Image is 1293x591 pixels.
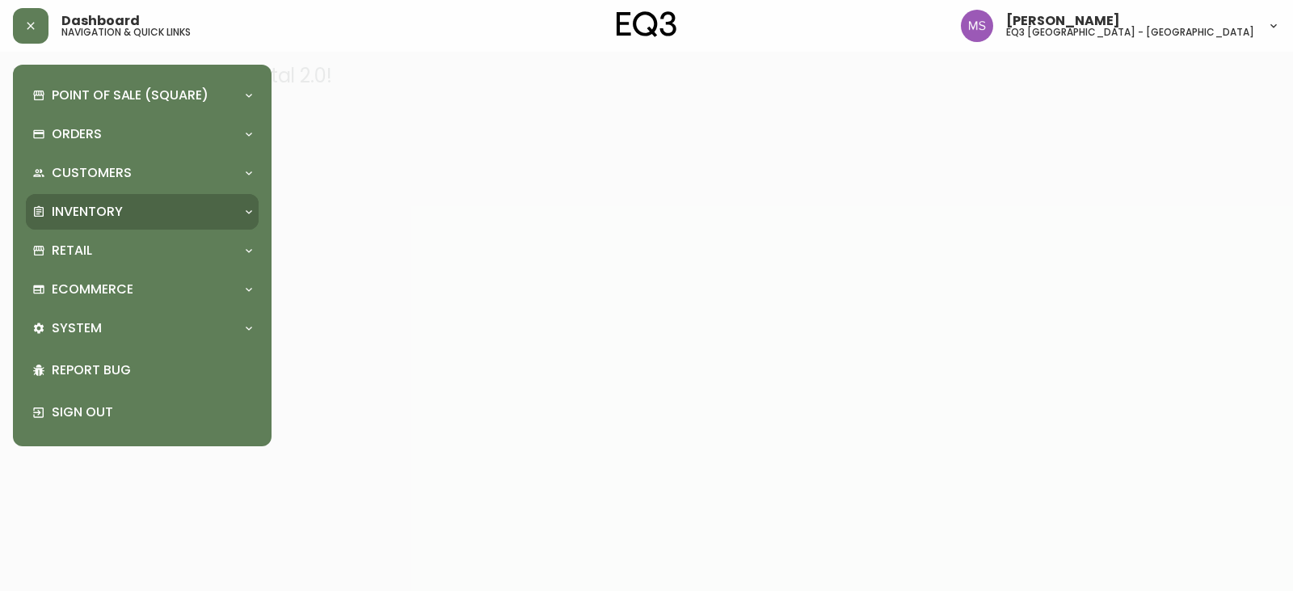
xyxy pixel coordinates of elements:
[52,281,133,298] p: Ecommerce
[26,233,259,268] div: Retail
[52,361,252,379] p: Report Bug
[26,391,259,433] div: Sign Out
[617,11,676,37] img: logo
[26,116,259,152] div: Orders
[26,155,259,191] div: Customers
[52,242,92,260] p: Retail
[26,272,259,307] div: Ecommerce
[26,349,259,391] div: Report Bug
[52,203,123,221] p: Inventory
[52,125,102,143] p: Orders
[52,164,132,182] p: Customers
[26,310,259,346] div: System
[52,319,102,337] p: System
[26,78,259,113] div: Point of Sale (Square)
[61,15,140,27] span: Dashboard
[52,87,208,104] p: Point of Sale (Square)
[1006,15,1120,27] span: [PERSON_NAME]
[52,403,252,421] p: Sign Out
[26,194,259,230] div: Inventory
[1006,27,1254,37] h5: eq3 [GEOGRAPHIC_DATA] - [GEOGRAPHIC_DATA]
[961,10,993,42] img: 1b6e43211f6f3cc0b0729c9049b8e7af
[61,27,191,37] h5: navigation & quick links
